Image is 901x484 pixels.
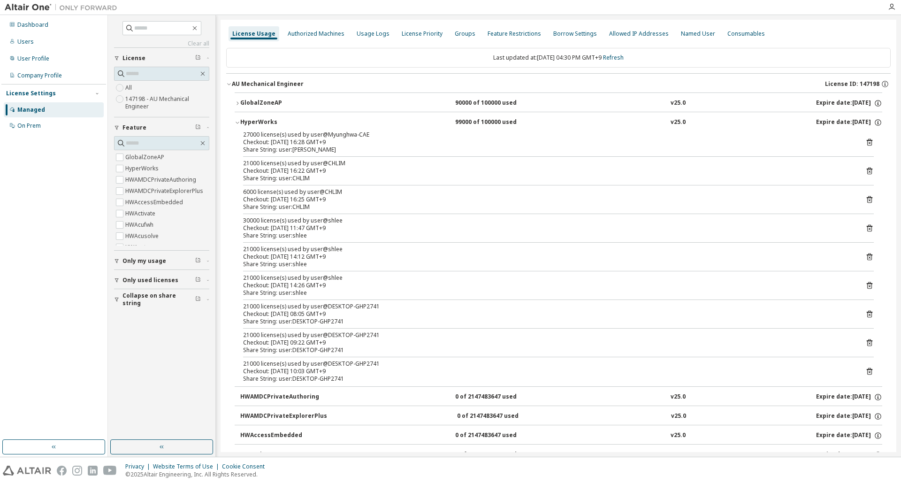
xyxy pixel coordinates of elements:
[114,40,209,47] a: Clear all
[125,152,166,163] label: GlobalZoneAP
[122,124,146,131] span: Feature
[125,242,160,253] label: HWAcutrace
[243,289,851,297] div: Share String: user:shlee
[243,167,851,175] div: Checkout: [DATE] 16:22 GMT+9
[235,93,882,114] button: GlobalZoneAP90000 of 100000 usedv25.0Expire date:[DATE]
[235,112,882,133] button: HyperWorks99000 of 100000 usedv25.0Expire date:[DATE]
[88,466,98,476] img: linkedin.svg
[57,466,67,476] img: facebook.svg
[195,54,201,62] span: Clear filter
[122,292,195,307] span: Collapse on share string
[243,217,851,224] div: 30000 license(s) used by user@shlee
[455,118,540,127] div: 99000 of 100000 used
[125,463,153,470] div: Privacy
[195,124,201,131] span: Clear filter
[825,80,879,88] span: License ID: 147198
[125,163,160,174] label: HyperWorks
[455,451,540,459] div: 0 of 2147483647 used
[457,412,542,421] div: 0 of 2147483647 used
[226,74,891,94] button: AU Mechanical EngineerLicense ID: 147198
[240,99,325,108] div: GlobalZoneAP
[5,3,122,12] img: Altair One
[243,131,851,138] div: 27000 license(s) used by user@Myunghwa-CAE
[232,30,275,38] div: License Usage
[671,431,686,440] div: v25.0
[125,197,185,208] label: HWAccessEmbedded
[103,466,117,476] img: youtube.svg
[243,224,851,232] div: Checkout: [DATE] 11:47 GMT+9
[671,412,686,421] div: v25.0
[243,274,851,282] div: 21000 license(s) used by user@shlee
[240,387,882,407] button: HWAMDCPrivateAuthoring0 of 2147483647 usedv25.0Expire date:[DATE]
[455,30,475,38] div: Groups
[402,30,443,38] div: License Priority
[114,270,209,291] button: Only used licenses
[243,339,851,346] div: Checkout: [DATE] 09:22 GMT+9
[243,282,851,289] div: Checkout: [DATE] 14:26 GMT+9
[3,466,51,476] img: altair_logo.svg
[243,246,851,253] div: 21000 license(s) used by user@shlee
[6,90,56,97] div: License Settings
[455,393,540,401] div: 0 of 2147483647 used
[671,451,686,459] div: v25.0
[240,445,882,465] button: HWActivate0 of 2147483647 usedv25.0Expire date:[DATE]
[455,99,540,108] div: 90000 of 100000 used
[240,425,882,446] button: HWAccessEmbedded0 of 2147483647 usedv25.0Expire date:[DATE]
[816,412,882,421] div: Expire date: [DATE]
[243,196,851,203] div: Checkout: [DATE] 16:25 GMT+9
[17,122,41,130] div: On Prem
[243,232,851,239] div: Share String: user:shlee
[114,289,209,310] button: Collapse on share string
[357,30,389,38] div: Usage Logs
[17,106,45,114] div: Managed
[153,463,222,470] div: Website Terms of Use
[243,146,851,154] div: Share String: user:[PERSON_NAME]
[122,54,145,62] span: License
[243,253,851,261] div: Checkout: [DATE] 14:12 GMT+9
[226,48,891,68] div: Last updated at: [DATE] 04:30 PM GMT+9
[603,54,624,61] a: Refresh
[681,30,715,38] div: Named User
[125,230,160,242] label: HWAcusolve
[195,257,201,265] span: Clear filter
[17,55,49,62] div: User Profile
[125,82,134,93] label: All
[240,118,325,127] div: HyperWorks
[243,303,851,310] div: 21000 license(s) used by user@DESKTOP-GHP2741
[243,203,851,211] div: Share String: user:CHLIM
[122,277,178,284] span: Only used licenses
[240,406,882,427] button: HWAMDCPrivateExplorerPlus0 of 2147483647 usedv25.0Expire date:[DATE]
[125,219,155,230] label: HWAcufwh
[222,463,270,470] div: Cookie Consent
[240,451,325,459] div: HWActivate
[288,30,344,38] div: Authorized Machines
[17,38,34,46] div: Users
[243,346,851,354] div: Share String: user:DESKTOP-GHP2741
[816,431,882,440] div: Expire date: [DATE]
[671,118,686,127] div: v25.0
[114,117,209,138] button: Feature
[816,393,882,401] div: Expire date: [DATE]
[553,30,597,38] div: Borrow Settings
[17,72,62,79] div: Company Profile
[240,431,325,440] div: HWAccessEmbedded
[195,277,201,284] span: Clear filter
[72,466,82,476] img: instagram.svg
[240,412,327,421] div: HWAMDCPrivateExplorerPlus
[488,30,541,38] div: Feature Restrictions
[114,251,209,271] button: Only my usage
[816,118,882,127] div: Expire date: [DATE]
[232,80,304,88] div: AU Mechanical Engineer
[243,375,851,383] div: Share String: user:DESKTOP-GHP2741
[243,175,851,182] div: Share String: user:CHLIM
[125,185,205,197] label: HWAMDCPrivateExplorerPlus
[125,174,198,185] label: HWAMDCPrivateAuthoring
[114,48,209,69] button: License
[243,368,851,375] div: Checkout: [DATE] 10:03 GMT+9
[240,393,325,401] div: HWAMDCPrivateAuthoring
[243,318,851,325] div: Share String: user:DESKTOP-GHP2741
[816,451,882,459] div: Expire date: [DATE]
[243,160,851,167] div: 21000 license(s) used by user@CHLIM
[816,99,882,108] div: Expire date: [DATE]
[243,188,851,196] div: 6000 license(s) used by user@CHLIM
